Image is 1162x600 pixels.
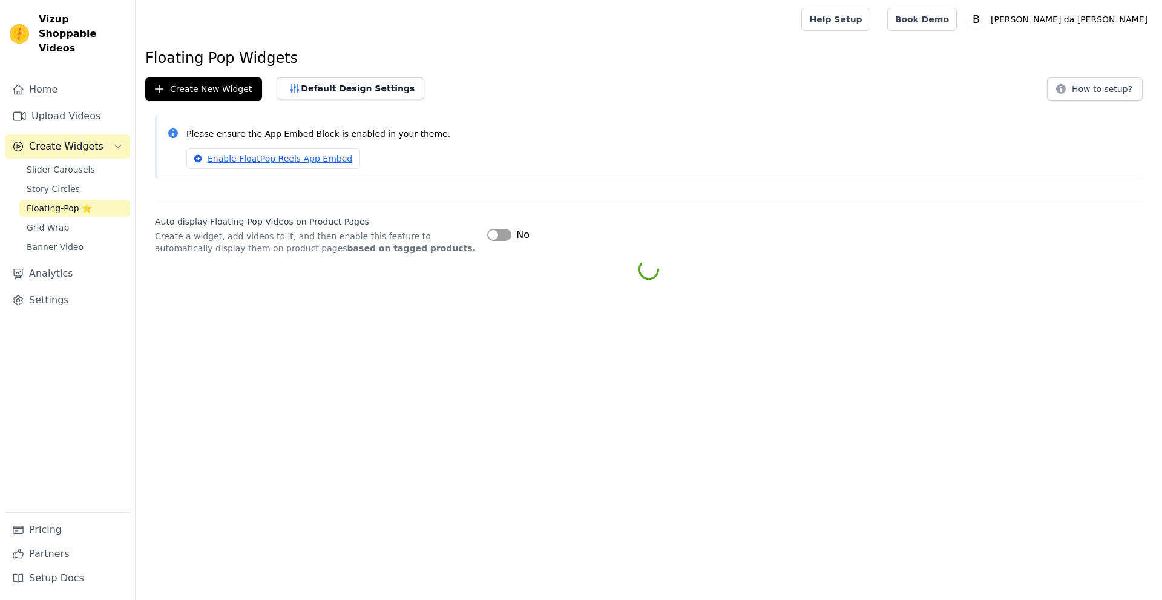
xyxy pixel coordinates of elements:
p: Create a widget, add videos to it, and then enable this feature to automatically display them on ... [155,230,478,254]
text: B [973,13,980,25]
a: Grid Wrap [19,219,130,236]
span: No [516,228,530,242]
span: Slider Carousels [27,163,95,176]
a: Setup Docs [5,566,130,590]
a: Story Circles [19,180,130,197]
a: Home [5,77,130,102]
a: Pricing [5,518,130,542]
a: Floating-Pop ⭐ [19,200,130,217]
img: Vizup [10,24,29,44]
strong: based on tagged products. [347,243,476,253]
span: Banner Video [27,241,84,253]
a: Partners [5,542,130,566]
a: Upload Videos [5,104,130,128]
span: Grid Wrap [27,222,69,234]
a: Analytics [5,262,130,286]
button: Create Widgets [5,134,130,159]
label: Auto display Floating-Pop Videos on Product Pages [155,216,478,228]
a: Book Demo [887,8,957,31]
a: Enable FloatPop Reels App Embed [186,148,360,169]
span: Story Circles [27,183,80,195]
a: Help Setup [801,8,870,31]
a: Slider Carousels [19,161,130,178]
a: Banner Video [19,239,130,255]
span: Floating-Pop ⭐ [27,202,92,214]
button: Create New Widget [145,77,262,101]
span: Create Widgets [29,139,103,154]
p: [PERSON_NAME] da [PERSON_NAME] [986,8,1152,30]
a: Settings [5,288,130,312]
p: Please ensure the App Embed Block is enabled in your theme. [186,127,1133,141]
button: B [PERSON_NAME] da [PERSON_NAME] [967,8,1152,30]
span: Vizup Shoppable Videos [39,12,125,56]
h1: Floating Pop Widgets [145,48,1152,68]
button: How to setup? [1047,77,1143,101]
button: Default Design Settings [277,77,424,99]
button: No [487,228,530,242]
a: How to setup? [1047,86,1143,97]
